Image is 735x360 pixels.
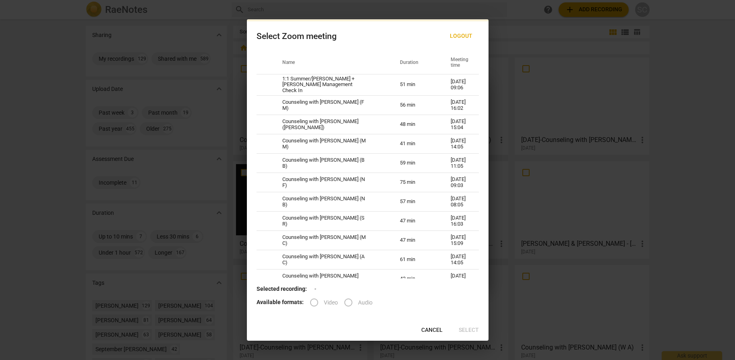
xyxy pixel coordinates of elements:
[441,51,479,74] th: Meeting time
[390,74,441,96] td: 51 min
[441,115,479,134] td: [DATE] 15:04
[390,192,441,212] td: 57 min
[310,299,379,305] div: File type
[441,74,479,96] td: [DATE] 09:06
[390,134,441,154] td: 41 min
[273,250,390,269] td: Counseling with [PERSON_NAME] (A C)
[415,323,449,337] button: Cancel
[390,51,441,74] th: Duration
[273,115,390,134] td: Counseling with [PERSON_NAME] ([PERSON_NAME])
[450,32,472,40] span: Logout
[273,96,390,115] td: Counseling with [PERSON_NAME] (F M)
[441,212,479,231] td: [DATE] 16:03
[441,173,479,192] td: [DATE] 09:03
[390,173,441,192] td: 75 min
[324,298,338,307] span: Video
[441,154,479,173] td: [DATE] 11:05
[273,231,390,250] td: Counseling with [PERSON_NAME] (M C)
[273,173,390,192] td: Counseling with [PERSON_NAME] (N F)
[257,299,304,305] b: Available formats:
[273,192,390,212] td: Counseling with [PERSON_NAME] (N B)
[390,154,441,173] td: 59 min
[390,231,441,250] td: 47 min
[443,29,479,43] button: Logout
[390,212,441,231] td: 47 min
[441,134,479,154] td: [DATE] 14:05
[441,192,479,212] td: [DATE] 08:05
[273,74,390,96] td: 1:1 Summer/[PERSON_NAME] + [PERSON_NAME] Management Check In
[390,96,441,115] td: 56 min
[421,326,443,334] span: Cancel
[257,285,479,293] p: -
[441,96,479,115] td: [DATE] 16:02
[257,286,307,292] b: Selected recording:
[273,154,390,173] td: Counseling with [PERSON_NAME] (B B)
[273,51,390,74] th: Name
[441,250,479,269] td: [DATE] 14:05
[390,269,441,289] td: 42 min
[390,250,441,269] td: 61 min
[273,212,390,231] td: Counseling with [PERSON_NAME] (S R)
[273,269,390,289] td: Counseling with [PERSON_NAME] ([PERSON_NAME]
[441,269,479,289] td: [DATE] 13:03
[273,134,390,154] td: Counseling with [PERSON_NAME] (M M)
[441,231,479,250] td: [DATE] 15:09
[358,298,373,307] span: Audio
[390,115,441,134] td: 48 min
[257,31,337,41] div: Select Zoom meeting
